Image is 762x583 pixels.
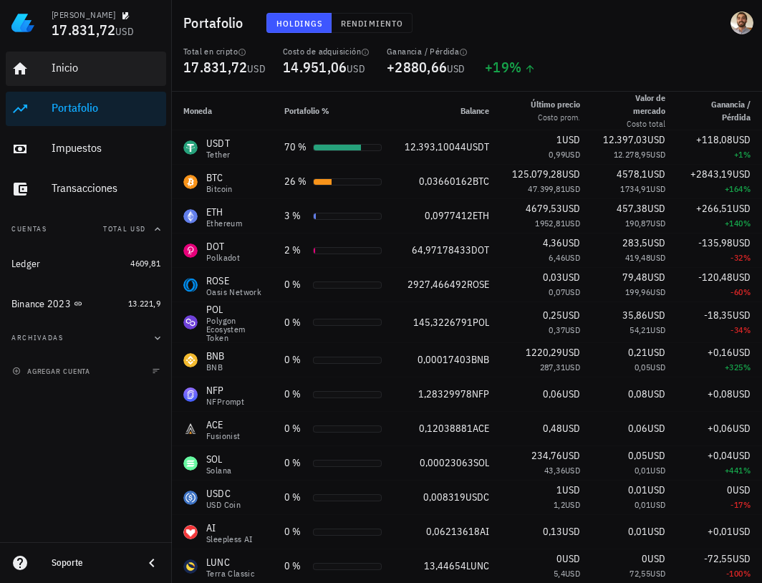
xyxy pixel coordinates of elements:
[273,92,393,130] th: Portafolio %: Sin ordenar. Pulse para ordenar de forma ascendente.
[704,309,733,322] span: -18,35
[628,387,647,400] span: 0,08
[183,559,198,574] div: LUNC-icon
[625,286,650,297] span: 199,96
[52,181,160,195] div: Transacciones
[284,315,307,330] div: 0 %
[424,559,466,572] span: 13,44654
[447,62,466,75] span: USD
[172,92,273,130] th: Moneda
[206,150,230,159] div: Tether
[549,324,565,335] span: 0,37
[565,568,580,579] span: USD
[603,117,665,130] div: Costo total
[743,568,751,579] span: %
[284,456,307,471] div: 0 %
[562,236,580,249] span: USD
[284,387,307,402] div: 0 %
[284,352,307,367] div: 0 %
[6,132,166,166] a: Impuestos
[15,367,90,376] span: agregar cuenta
[556,133,562,146] span: 1
[426,525,480,538] span: 0,06213618
[562,552,580,565] span: USD
[562,271,580,284] span: USD
[540,362,565,372] span: 287,31
[565,286,580,297] span: USD
[284,490,307,505] div: 0 %
[183,491,198,505] div: USDC-icon
[206,185,233,193] div: Bitcoin
[698,236,733,249] span: -135,98
[473,209,489,222] span: ETH
[206,383,244,397] div: NFP
[733,309,751,322] span: USD
[647,422,665,435] span: USD
[647,525,665,538] span: USD
[565,499,580,510] span: USD
[562,346,580,359] span: USD
[11,258,41,270] div: Ledger
[284,559,307,574] div: 0 %
[460,105,489,116] span: Balance
[183,105,212,116] span: Moneda
[418,353,471,366] span: 0,00017403
[473,456,489,469] span: SOL
[183,525,198,539] div: AI-icon
[206,432,241,440] div: Fusionist
[650,362,665,372] span: USD
[206,254,240,262] div: Polkadot
[743,218,751,228] span: %
[622,309,647,322] span: 35,86
[276,18,323,29] span: Holdings
[733,133,751,146] span: USD
[688,498,751,512] div: -17
[425,209,473,222] span: 0,0977412
[340,18,403,29] span: Rendimiento
[628,449,647,462] span: 0,05
[733,449,751,462] span: USD
[52,101,160,115] div: Portafolio
[103,224,146,233] span: Total USD
[531,98,580,111] div: Último precio
[471,244,489,256] span: DOT
[206,219,242,228] div: Ethereum
[565,218,580,228] span: USD
[206,555,254,569] div: LUNC
[698,271,733,284] span: -120,48
[650,568,665,579] span: USD
[562,422,580,435] span: USD
[206,288,261,297] div: Oasis Network
[206,521,253,535] div: AI
[743,149,751,160] span: %
[628,525,647,538] span: 0,01
[183,422,198,436] div: ACE-icon
[733,525,751,538] span: USD
[473,316,489,329] span: POL
[647,309,665,322] span: USD
[635,362,651,372] span: 0,05
[733,346,751,359] span: USD
[620,183,650,194] span: 1734,91
[413,316,473,329] span: 145,3226791
[284,243,307,258] div: 2 %
[549,286,565,297] span: 0,07
[625,218,650,228] span: 190,87
[130,258,160,269] span: 4609,81
[565,183,580,194] span: USD
[562,309,580,322] span: USD
[485,60,536,74] div: +19
[630,568,650,579] span: 72,55
[743,286,751,297] span: %
[512,168,562,180] span: 125.079,28
[183,140,198,155] div: USDT-icon
[206,205,242,219] div: ETH
[635,499,651,510] span: 0,01
[183,57,247,77] span: 17.831,72
[562,133,580,146] span: USD
[635,465,651,476] span: 0,01
[419,175,473,188] span: 0,03660162
[549,252,565,263] span: 6,46
[647,387,665,400] span: USD
[11,11,34,34] img: LedgiFi
[556,483,562,496] span: 1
